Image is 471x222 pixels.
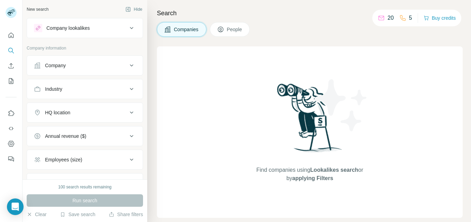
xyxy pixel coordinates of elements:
[45,62,66,69] div: Company
[27,211,46,218] button: Clear
[292,175,333,181] span: applying Filters
[109,211,143,218] button: Share filters
[409,14,412,22] p: 5
[27,175,143,192] button: Technologies
[6,44,17,57] button: Search
[45,109,70,116] div: HQ location
[227,26,243,33] span: People
[27,81,143,97] button: Industry
[310,74,372,136] img: Surfe Illustration - Stars
[6,122,17,135] button: Use Surfe API
[27,20,143,36] button: Company lookalikes
[46,25,90,32] div: Company lookalikes
[6,137,17,150] button: Dashboard
[58,184,112,190] div: 100 search results remaining
[310,167,358,173] span: Lookalikes search
[45,86,62,92] div: Industry
[254,166,365,183] span: Find companies using or by
[6,153,17,165] button: Feedback
[6,29,17,42] button: Quick start
[60,211,95,218] button: Save search
[27,104,143,121] button: HQ location
[27,151,143,168] button: Employees (size)
[174,26,199,33] span: Companies
[6,60,17,72] button: Enrich CSV
[424,13,456,23] button: Buy credits
[27,6,48,12] div: New search
[27,57,143,74] button: Company
[45,133,86,140] div: Annual revenue ($)
[157,8,463,18] h4: Search
[388,14,394,22] p: 20
[6,75,17,87] button: My lists
[121,4,147,15] button: Hide
[27,128,143,144] button: Annual revenue ($)
[27,45,143,51] p: Company information
[274,82,346,159] img: Surfe Illustration - Woman searching with binoculars
[45,156,82,163] div: Employees (size)
[6,107,17,119] button: Use Surfe on LinkedIn
[7,198,24,215] div: Open Intercom Messenger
